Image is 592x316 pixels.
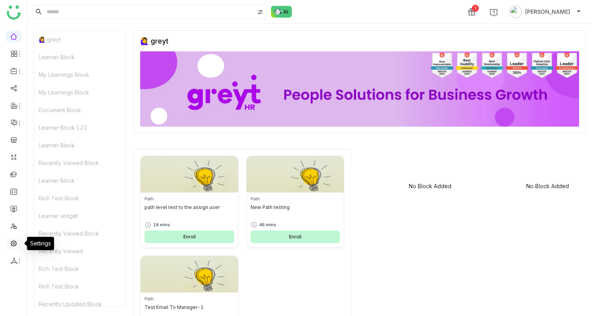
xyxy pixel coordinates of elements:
[34,278,125,295] div: Rich Text Block
[27,237,54,250] div: Settings
[34,119,125,136] div: Learner Block 123
[34,295,125,313] div: Recently Updated Block
[144,221,152,228] img: timer.svg
[144,204,234,217] div: path level test to the assign user
[144,231,234,243] button: Enroll
[140,51,579,127] img: 68ca8a786afc163911e2cfd3
[247,156,344,193] img: Thumbnail
[34,66,125,84] div: My Learnings Block
[34,189,125,207] div: Rich Text Block
[144,196,234,202] div: Path
[141,256,238,292] img: Thumbnail
[259,222,276,228] div: 46 mins
[34,154,125,172] div: Recently Viewed Block
[34,48,125,66] div: Learner Block
[34,101,125,119] div: Document Block
[183,233,196,241] span: Enroll
[508,5,583,18] button: [PERSON_NAME]
[144,296,234,302] div: Path
[34,172,125,189] div: Learner Block
[251,196,340,202] div: Path
[153,222,170,228] div: 18 mins
[251,221,258,228] img: timer.svg
[140,37,168,45] div: 🙋‍♀️ greyt
[525,7,570,16] span: [PERSON_NAME]
[34,31,125,48] div: 🙋‍♀️ greyt
[472,5,479,12] div: 1
[34,260,125,278] div: Rich Text Block
[257,9,264,15] img: search-type.svg
[490,9,498,16] img: help.svg
[141,156,238,193] img: Thumbnail
[7,5,21,20] img: logo
[34,84,125,101] div: My Learnings Block
[409,183,451,189] div: No Block Added
[34,225,125,242] div: Recently Viewed Block
[271,6,292,18] img: ask-buddy-normal.svg
[289,233,301,241] span: Enroll
[251,231,340,243] button: Enroll
[251,204,340,217] div: New Path testing
[34,242,125,260] div: Recently Viewed
[526,183,569,189] div: No Block Added
[509,5,522,18] img: avatar
[34,207,125,225] div: Learner widget
[34,136,125,154] div: Learner Block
